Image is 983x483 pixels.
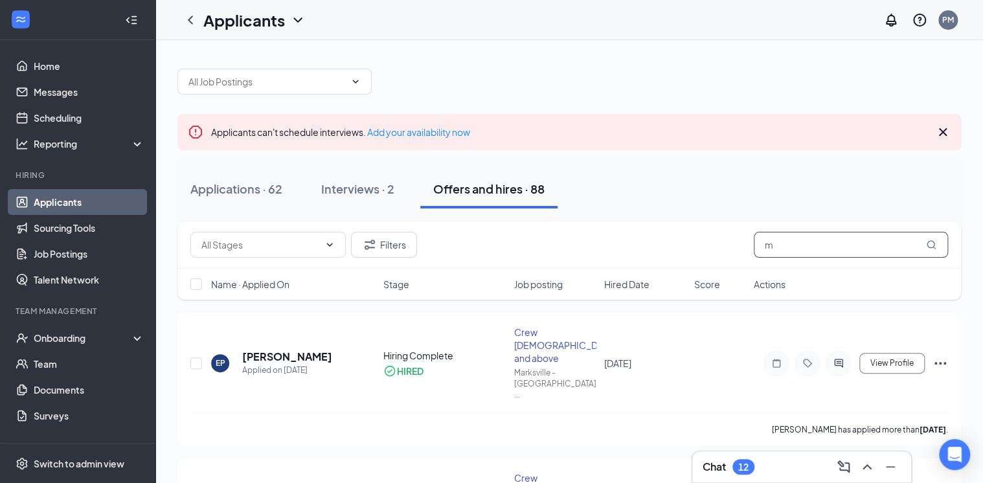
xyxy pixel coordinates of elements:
svg: Error [188,124,203,140]
svg: ChevronDown [324,240,335,250]
svg: Note [769,358,784,368]
span: Job posting [514,278,563,291]
span: Stage [383,278,409,291]
div: Switch to admin view [34,457,124,470]
div: Payroll [16,442,142,453]
button: View Profile [859,353,925,374]
span: View Profile [870,359,914,368]
a: Add your availability now [367,126,470,138]
svg: Minimize [883,459,898,475]
span: Score [694,278,720,291]
span: Hired Date [604,278,650,291]
div: Offers and hires · 88 [433,181,545,197]
h1: Applicants [203,9,285,31]
a: Applicants [34,189,144,215]
a: Scheduling [34,105,144,131]
span: Applicants can't schedule interviews. [211,126,470,138]
svg: MagnifyingGlass [926,240,936,250]
div: Hiring [16,170,142,181]
div: Applied on [DATE] [242,364,332,377]
span: [DATE] [604,357,631,369]
div: Onboarding [34,331,133,344]
a: Sourcing Tools [34,215,144,241]
svg: Collapse [125,14,138,27]
div: Hiring Complete [383,349,506,362]
svg: ComposeMessage [836,459,852,475]
p: [PERSON_NAME] has applied more than . [772,424,948,435]
svg: ChevronDown [350,76,361,87]
svg: UserCheck [16,331,28,344]
b: [DATE] [920,425,946,434]
button: ChevronUp [857,456,877,477]
div: HIRED [397,365,424,377]
a: Job Postings [34,241,144,267]
svg: Cross [935,124,951,140]
svg: WorkstreamLogo [14,13,27,26]
div: PM [942,14,954,25]
div: Applications · 62 [190,181,282,197]
h5: [PERSON_NAME] [242,350,332,364]
svg: ActiveChat [831,358,846,368]
div: EP [216,357,225,368]
svg: Ellipses [932,355,948,371]
svg: ChevronDown [290,12,306,28]
a: Surveys [34,403,144,429]
svg: Analysis [16,137,28,150]
button: Filter Filters [351,232,417,258]
span: Name · Applied On [211,278,289,291]
h3: Chat [703,460,726,474]
svg: Tag [800,358,815,368]
svg: CheckmarkCircle [383,365,396,377]
a: Talent Network [34,267,144,293]
div: Open Intercom Messenger [939,439,970,470]
input: All Job Postings [188,74,345,89]
button: Minimize [880,456,901,477]
svg: Notifications [883,12,899,28]
div: Interviews · 2 [321,181,394,197]
div: Team Management [16,306,142,317]
svg: QuestionInfo [912,12,927,28]
svg: ChevronLeft [183,12,198,28]
button: ComposeMessage [833,456,854,477]
div: Reporting [34,137,145,150]
input: All Stages [201,238,319,252]
svg: ChevronUp [859,459,875,475]
input: Search in offers and hires [754,232,948,258]
svg: Settings [16,457,28,470]
a: Documents [34,377,144,403]
div: Marksville - [GEOGRAPHIC_DATA] ... [514,367,596,400]
a: Team [34,351,144,377]
div: Crew [DEMOGRAPHIC_DATA] and above [514,326,596,365]
svg: Filter [362,237,378,253]
div: 12 [738,462,749,473]
a: Home [34,53,144,79]
a: Messages [34,79,144,105]
span: Actions [754,278,785,291]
